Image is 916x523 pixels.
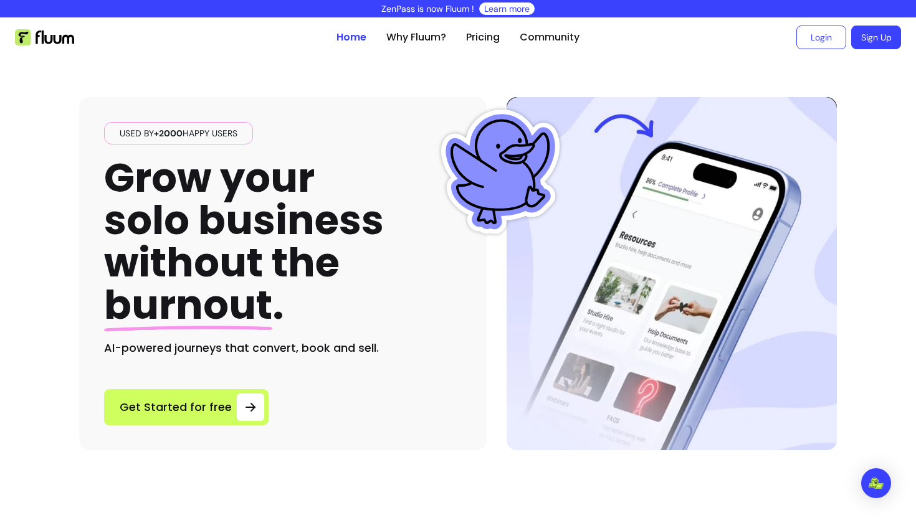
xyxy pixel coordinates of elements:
[851,26,901,49] a: Sign Up
[484,2,530,15] a: Learn more
[104,339,462,357] h2: AI-powered journeys that convert, book and sell.
[154,128,183,139] span: +2000
[381,2,474,15] p: ZenPass is now Fluum !
[120,398,232,416] span: Get Started for free
[104,389,269,425] a: Get Started for free
[115,127,242,139] span: Used by happy users
[466,30,500,45] a: Pricing
[15,29,74,45] img: Fluum Logo
[861,468,891,498] div: Open Intercom Messenger
[104,157,384,327] h1: Grow your solo business without the .
[507,97,837,450] img: Hero
[520,30,580,45] a: Community
[386,30,446,45] a: Why Fluum?
[104,277,272,332] span: burnout
[438,110,563,234] img: Fluum Duck sticker
[336,30,366,45] a: Home
[796,26,846,49] a: Login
